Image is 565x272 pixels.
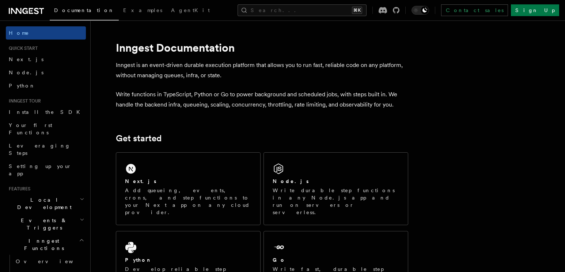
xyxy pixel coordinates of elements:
[9,163,72,176] span: Setting up your app
[511,4,559,16] a: Sign Up
[9,83,35,89] span: Python
[50,2,119,21] a: Documentation
[6,98,41,104] span: Inngest tour
[116,41,408,54] h1: Inngest Documentation
[167,2,214,20] a: AgentKit
[125,256,152,264] h2: Python
[6,79,86,92] a: Python
[352,7,362,14] kbd: ⌘K
[13,255,86,268] a: Overview
[125,178,156,185] h2: Next.js
[273,187,399,216] p: Write durable step functions in any Node.js app and run on servers or serverless.
[263,152,408,225] a: Node.jsWrite durable step functions in any Node.js app and run on servers or serverless.
[441,4,508,16] a: Contact sales
[123,7,162,13] span: Examples
[6,193,86,214] button: Local Development
[6,196,80,211] span: Local Development
[238,4,367,16] button: Search...⌘K
[9,70,43,75] span: Node.js
[6,160,86,180] a: Setting up your app
[116,133,162,144] a: Get started
[9,29,29,37] span: Home
[9,109,84,115] span: Install the SDK
[6,139,86,160] a: Leveraging Steps
[116,152,261,225] a: Next.jsAdd queueing, events, crons, and step functions to your Next app on any cloud provider.
[54,7,114,13] span: Documentation
[6,237,79,252] span: Inngest Functions
[6,119,86,139] a: Your first Functions
[6,105,86,119] a: Install the SDK
[273,178,309,185] h2: Node.js
[6,217,80,231] span: Events & Triggers
[125,187,251,216] p: Add queueing, events, crons, and step functions to your Next app on any cloud provider.
[9,143,71,156] span: Leveraging Steps
[116,60,408,81] p: Inngest is an event-driven durable execution platform that allows you to run fast, reliable code ...
[6,186,30,192] span: Features
[6,66,86,79] a: Node.js
[6,214,86,234] button: Events & Triggers
[273,256,286,264] h2: Go
[16,258,91,264] span: Overview
[116,89,408,110] p: Write functions in TypeScript, Python or Go to power background and scheduled jobs, with steps bu...
[6,234,86,255] button: Inngest Functions
[9,122,52,135] span: Your first Functions
[6,53,86,66] a: Next.js
[6,26,86,40] a: Home
[9,56,43,62] span: Next.js
[171,7,210,13] span: AgentKit
[119,2,167,20] a: Examples
[6,45,38,51] span: Quick start
[412,6,429,15] button: Toggle dark mode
